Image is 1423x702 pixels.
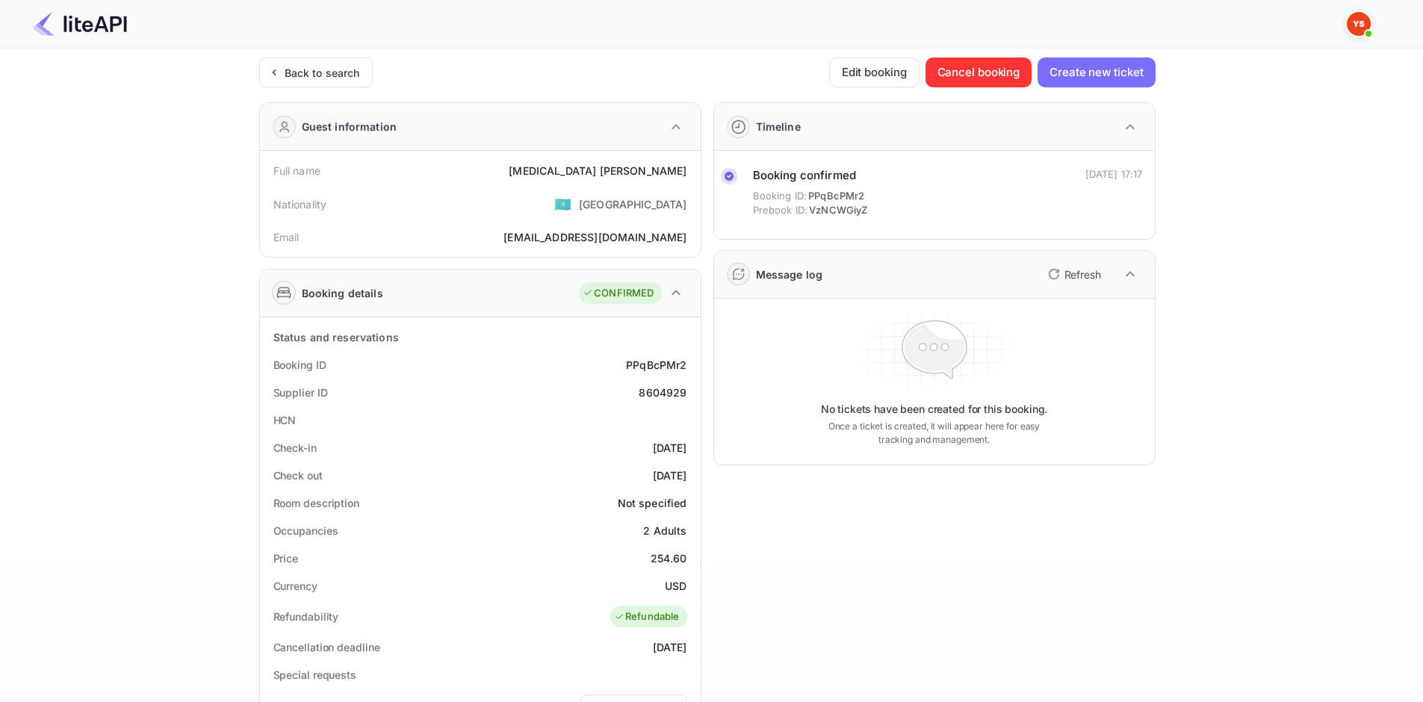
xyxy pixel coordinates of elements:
button: Create new ticket [1038,58,1155,87]
div: HCN [273,412,297,428]
div: 2 Adults [643,523,686,538]
span: Booking ID: [753,189,807,204]
div: [GEOGRAPHIC_DATA] [579,196,687,212]
button: Cancel booking [926,58,1032,87]
button: Edit booking [829,58,920,87]
div: Back to search [285,65,360,81]
div: Timeline [756,119,801,134]
div: Message log [756,267,823,282]
div: USD [665,578,686,594]
img: LiteAPI Logo [33,12,127,36]
div: Refundable [614,609,680,624]
div: Guest information [302,119,397,134]
div: 8604929 [639,385,686,400]
div: Booking confirmed [753,167,868,184]
div: Cancellation deadline [273,639,380,655]
div: Status and reservations [273,329,399,345]
div: Supplier ID [273,385,328,400]
span: PPqBcPMr2 [808,189,864,204]
div: Price [273,550,299,566]
div: [DATE] [653,440,687,456]
p: Once a ticket is created, it will appear here for easy tracking and management. [816,420,1052,447]
img: Yandex Support [1347,12,1371,36]
span: Prebook ID: [753,203,808,218]
div: Booking details [302,285,383,301]
div: CONFIRMED [583,286,654,301]
div: Check-in [273,440,317,456]
div: [DATE] [653,639,687,655]
div: PPqBcPMr2 [626,357,686,373]
div: 254.60 [651,550,687,566]
div: [EMAIL_ADDRESS][DOMAIN_NAME] [503,229,686,245]
div: Room description [273,495,359,511]
span: VzNCWGiyZ [809,203,867,218]
div: Not specified [618,495,687,511]
div: Nationality [273,196,327,212]
div: Refundability [273,609,339,624]
div: [DATE] 17:17 [1085,167,1143,182]
button: Refresh [1039,262,1107,286]
div: Currency [273,578,317,594]
div: Occupancies [273,523,338,538]
div: Booking ID [273,357,326,373]
p: Refresh [1064,267,1101,282]
div: [MEDICAL_DATA] [PERSON_NAME] [509,163,686,178]
div: [DATE] [653,468,687,483]
div: Check out [273,468,323,483]
div: Full name [273,163,320,178]
span: United States [554,190,571,217]
div: Email [273,229,300,245]
p: No tickets have been created for this booking. [821,402,1048,417]
div: Special requests [273,667,356,683]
